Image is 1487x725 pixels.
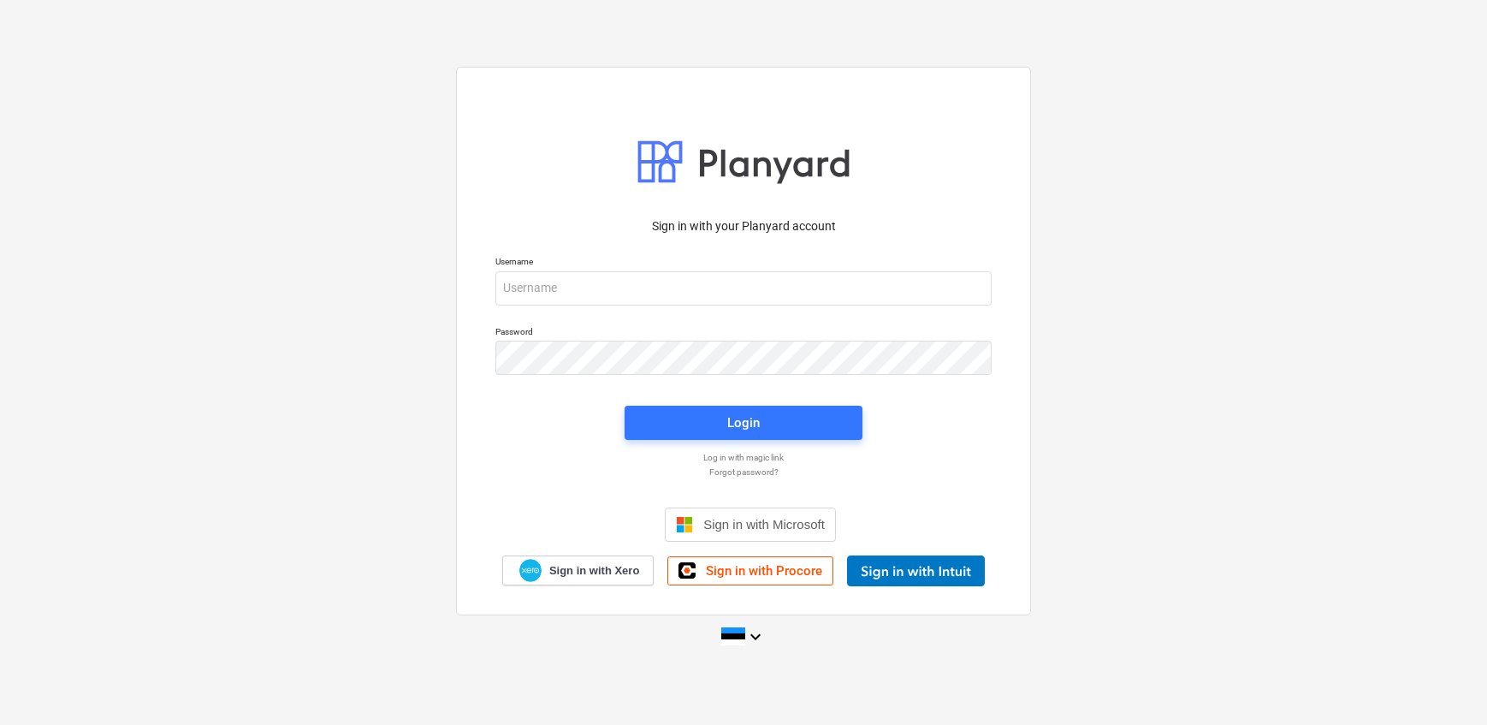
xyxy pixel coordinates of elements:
input: Username [495,271,992,306]
img: Xero logo [519,559,542,582]
span: Sign in with Microsoft [703,517,825,532]
i: keyboard_arrow_down [745,627,766,647]
p: Sign in with your Planyard account [495,217,992,235]
div: Login [727,412,760,434]
a: Forgot password? [487,466,1000,478]
span: Sign in with Xero [549,563,639,579]
p: Username [495,256,992,270]
span: Sign in with Procore [706,563,822,579]
a: Log in with magic link [487,452,1000,463]
button: Login [625,406,862,440]
a: Sign in with Xero [502,556,655,585]
img: Microsoft logo [676,516,693,533]
a: Sign in with Procore [667,556,833,585]
p: Password [495,326,992,341]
